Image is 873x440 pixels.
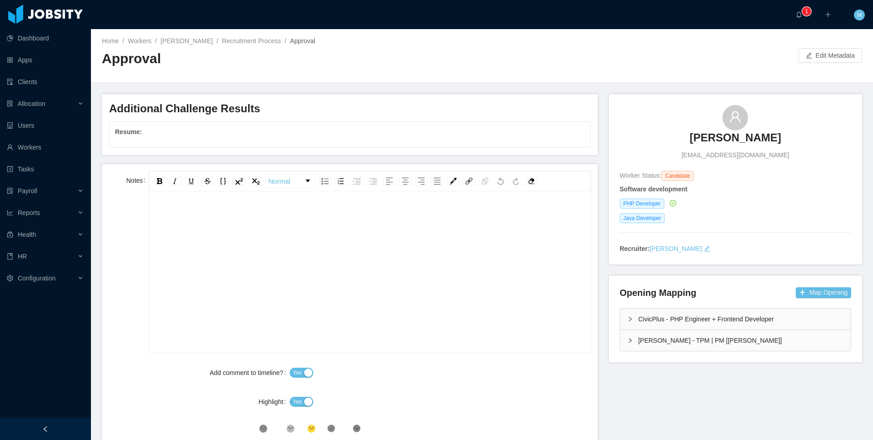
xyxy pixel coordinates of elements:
[18,100,45,107] span: Allocation
[154,177,165,186] div: Bold
[102,50,482,68] h2: Approval
[350,177,363,186] div: Indent
[185,177,198,186] div: Underline
[798,48,862,63] button: icon: editEdit Metadata
[156,207,583,366] div: rdw-editor
[627,338,633,343] i: icon: right
[857,10,862,20] span: H
[381,175,445,188] div: rdw-textalign-control
[319,177,331,186] div: Unordered
[7,253,13,260] i: icon: book
[335,177,346,186] div: Ordered
[102,37,119,45] a: Home
[620,330,851,351] div: icon: right[PERSON_NAME] - TPM | PM [[PERSON_NAME]]
[7,138,84,156] a: icon: userWorkers
[7,51,84,69] a: icon: appstoreApps
[7,73,84,91] a: icon: auditClients
[445,175,461,188] div: rdw-color-picker
[805,7,808,16] p: 1
[7,100,13,107] i: icon: solution
[161,37,213,45] a: [PERSON_NAME]
[169,177,181,186] div: Italic
[463,177,475,186] div: Link
[493,175,523,188] div: rdw-history-control
[479,177,491,186] div: Unlink
[7,188,13,194] i: icon: file-protect
[201,177,214,186] div: Strikethrough
[264,175,317,188] div: rdw-block-control
[510,177,522,186] div: Redo
[18,253,27,260] span: HR
[259,398,290,405] label: Highlight
[115,128,142,135] strong: Resume :
[266,175,315,188] a: Block Type
[7,160,84,178] a: icon: profileTasks
[18,187,37,195] span: Payroll
[232,177,246,186] div: Superscript
[825,11,831,18] i: icon: plus
[266,175,316,188] div: rdw-dropdown
[690,130,781,150] a: [PERSON_NAME]
[7,231,13,238] i: icon: medicine-box
[704,245,710,252] i: icon: edit
[523,175,539,188] div: rdw-remove-control
[317,175,381,188] div: rdw-list-control
[620,309,851,330] div: icon: rightCivicPlus - PHP Engineer + Frontend Developer
[7,210,13,216] i: icon: line-chart
[7,116,84,135] a: icon: robotUsers
[128,37,151,45] a: Workers
[802,7,811,16] sup: 1
[668,200,676,207] a: icon: check-circle
[122,37,124,45] span: /
[620,286,697,299] h4: Opening Mapping
[690,130,781,145] h3: [PERSON_NAME]
[383,177,396,186] div: Left
[7,275,13,281] i: icon: setting
[216,37,218,45] span: /
[662,171,694,181] span: Candidate
[7,29,84,47] a: icon: pie-chartDashboard
[620,185,687,193] strong: Software development
[290,37,315,45] span: Approval
[620,213,665,223] span: Java Developer
[18,231,36,238] span: Health
[620,172,662,179] span: Worker Status:
[285,37,286,45] span: /
[461,175,493,188] div: rdw-link-control
[415,177,427,186] div: Right
[149,171,590,191] div: rdw-toolbar
[729,110,742,123] i: icon: user
[620,199,665,209] span: PHP Developer
[682,150,789,160] span: [EMAIL_ADDRESS][DOMAIN_NAME]
[18,275,55,282] span: Configuration
[210,369,290,376] label: Add comment to timeline?
[18,209,40,216] span: Reports
[399,177,411,186] div: Center
[495,177,507,186] div: Undo
[431,177,443,186] div: Justify
[149,171,590,353] div: rdw-wrapper
[525,177,537,186] div: Remove
[620,245,650,252] strong: Recruiter:
[796,287,851,298] button: icon: plusMap Opening
[249,177,262,186] div: Subscript
[268,172,290,190] span: Normal
[217,177,229,186] div: Monospace
[222,37,281,45] a: Recruitment Process
[650,245,702,252] a: [PERSON_NAME]
[293,368,302,377] span: Yes
[293,397,302,406] span: Yes
[670,200,676,206] i: icon: check-circle
[627,316,633,322] i: icon: right
[155,37,157,45] span: /
[367,177,380,186] div: Outdent
[152,175,264,188] div: rdw-inline-control
[109,101,591,116] h3: Additional Challenge Results
[126,177,149,184] label: Notes
[796,11,802,18] i: icon: bell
